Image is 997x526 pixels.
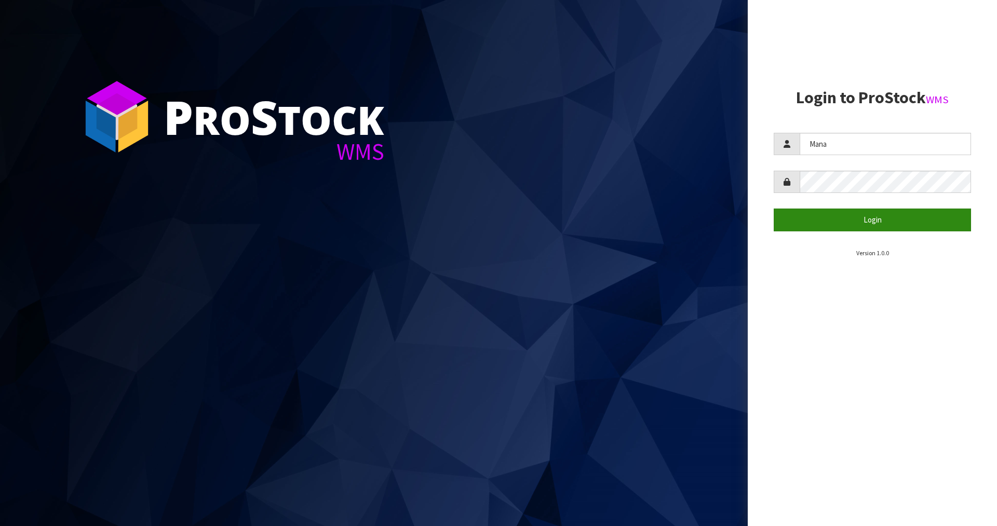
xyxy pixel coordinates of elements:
img: ProStock Cube [78,78,156,156]
span: S [251,85,278,148]
input: Username [800,133,971,155]
small: Version 1.0.0 [856,249,889,257]
h2: Login to ProStock [774,89,971,107]
div: WMS [164,140,384,163]
span: P [164,85,193,148]
button: Login [774,209,971,231]
small: WMS [926,93,949,106]
div: ro tock [164,93,384,140]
